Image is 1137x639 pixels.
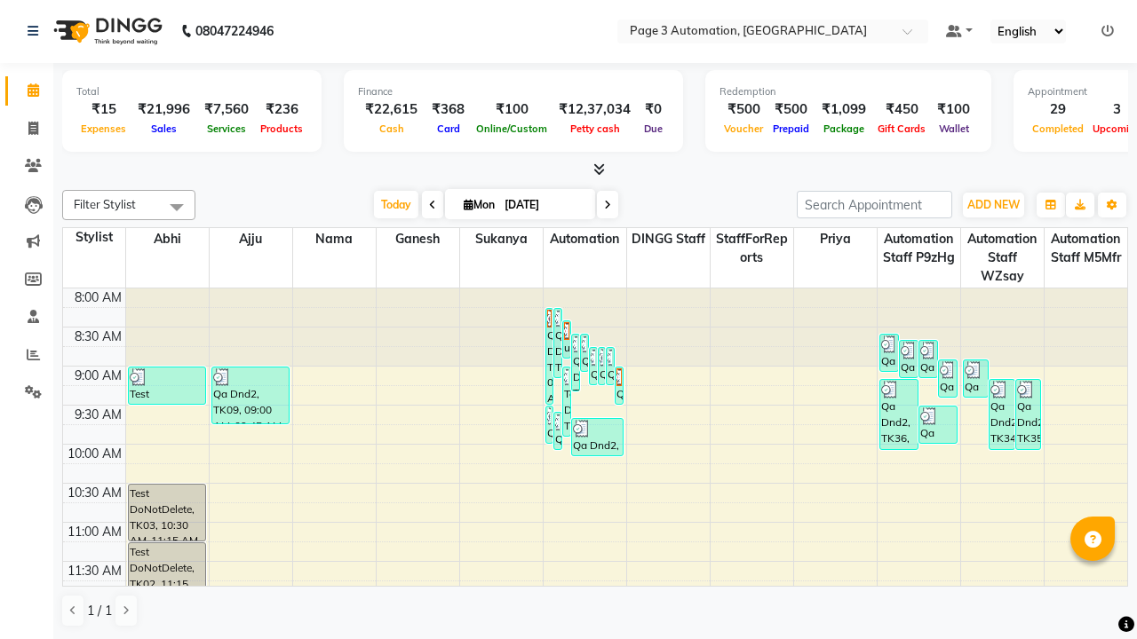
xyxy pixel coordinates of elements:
[45,6,167,56] img: logo
[880,380,918,449] div: Qa Dnd2, TK36, 09:10 AM-10:05 AM, Special Hair Wash- Men
[377,228,459,250] span: Ganesh
[563,321,570,358] div: undefined, TK16, 08:25 AM-08:55 AM, Hair cut Below 12 years (Boy)
[961,228,1044,288] span: Automation Staff wZsay
[546,309,553,404] div: Qa Dnd2, TK17, 08:15 AM-09:30 AM, Hair Cut By Expert-Men,Hair Cut-Men
[71,406,125,424] div: 9:30 AM
[919,341,937,377] div: Qa Dnd2, TK21, 08:40 AM-09:10 AM, Hair cut Below 12 years (Boy)
[71,327,125,346] div: 8:30 AM
[919,406,957,443] div: Qa Dnd2, TK32, 09:30 AM-10:00 AM, Hair cut Below 12 years (Boy)
[129,543,206,619] div: Test DoNotDelete, TK02, 11:15 AM-12:15 PM, Hair Cut-Women
[195,6,274,56] b: 08047224946
[203,122,250,135] span: Services
[459,198,499,211] span: Mon
[460,228,543,250] span: Sukanya
[544,228,626,250] span: Automation
[256,99,307,120] div: ₹236
[212,367,290,423] div: Qa Dnd2, TK09, 09:00 AM-09:45 AM, Hair Cut-Men
[499,192,588,218] input: 2025-09-01
[64,445,125,463] div: 10:00 AM
[71,288,125,307] div: 8:00 AM
[572,335,579,390] div: Qa Dnd2, TK26, 08:35 AM-09:20 AM, Hair Cut-Men
[1028,122,1088,135] span: Completed
[358,84,669,99] div: Finance
[967,198,1020,211] span: ADD NEW
[566,122,624,135] span: Petty cash
[607,348,614,384] div: Qa Dnd2, TK25, 08:45 AM-09:15 AM, Hair Cut By Expert-Men
[374,191,418,218] span: Today
[797,191,952,218] input: Search Appointment
[990,380,1014,449] div: Qa Dnd2, TK34, 09:10 AM-10:05 AM, Special Hair Wash- Men
[554,309,561,377] div: Qa Dnd2, TK22, 08:15 AM-09:10 AM, Special Hair Wash- Men
[472,99,552,120] div: ₹100
[197,99,256,120] div: ₹7,560
[76,122,131,135] span: Expenses
[815,99,873,120] div: ₹1,099
[767,99,815,120] div: ₹500
[1028,99,1088,120] div: 29
[129,485,206,540] div: Test DoNotDelete, TK03, 10:30 AM-11:15 AM, Hair Cut-Men
[963,193,1024,217] button: ADD NEW
[64,484,125,502] div: 10:30 AM
[768,122,814,135] span: Prepaid
[964,360,989,397] div: Qa Dnd2, TK27, 08:55 AM-09:25 AM, Hair cut Below 12 years (Boy)
[64,562,125,580] div: 11:30 AM
[819,122,869,135] span: Package
[720,99,767,120] div: ₹500
[210,228,292,250] span: Ajju
[76,99,131,120] div: ₹15
[581,335,588,371] div: Qa Dnd2, TK18, 08:35 AM-09:05 AM, Hair cut Below 12 years (Boy)
[126,228,209,250] span: Abhi
[640,122,667,135] span: Due
[425,99,472,120] div: ₹368
[87,602,112,620] span: 1 / 1
[131,99,197,120] div: ₹21,996
[293,228,376,250] span: Nama
[147,122,181,135] span: Sales
[590,348,597,384] div: Qa Dnd2, TK23, 08:45 AM-09:15 AM, Hair Cut By Expert-Men
[563,367,570,436] div: Test DoNotDelete, TK31, 09:00 AM-09:55 AM, Special Hair Wash- Men
[433,122,465,135] span: Card
[638,99,669,120] div: ₹0
[599,348,606,384] div: Qa Dnd2, TK24, 08:45 AM-09:15 AM, Hair Cut By Expert-Men
[71,367,125,385] div: 9:00 AM
[472,122,552,135] span: Online/Custom
[878,228,960,269] span: Automation Staff p9zHg
[794,228,877,250] span: Priya
[627,228,710,250] span: DINGG Staff
[930,99,977,120] div: ₹100
[76,84,307,99] div: Total
[880,335,898,371] div: Qa Dnd2, TK19, 08:35 AM-09:05 AM, Hair Cut By Expert-Men
[572,419,623,455] div: Qa Dnd2, TK38, 09:40 AM-10:10 AM, Hair cut Below 12 years (Boy)
[546,406,553,443] div: Qa Dnd2, TK33, 09:30 AM-10:00 AM, Hair Cut By Expert-Men
[358,99,425,120] div: ₹22,615
[873,122,930,135] span: Gift Cards
[64,523,125,541] div: 11:00 AM
[939,360,957,397] div: Qa Dnd2, TK28, 08:55 AM-09:25 AM, Hair cut Below 12 years (Boy)
[554,413,561,449] div: Qa Dnd2, TK37, 09:35 AM-10:05 AM, Hair cut Below 12 years (Boy)
[616,367,623,404] div: Qa Dnd2, TK29, 09:00 AM-09:30 AM, Hair cut Below 12 years (Boy)
[900,341,918,377] div: Qa Dnd2, TK20, 08:40 AM-09:10 AM, Hair Cut By Expert-Men
[63,228,125,247] div: Stylist
[934,122,974,135] span: Wallet
[1016,380,1041,449] div: Qa Dnd2, TK35, 09:10 AM-10:05 AM, Special Hair Wash- Men
[375,122,409,135] span: Cash
[720,122,767,135] span: Voucher
[74,197,136,211] span: Filter Stylist
[256,122,307,135] span: Products
[552,99,638,120] div: ₹12,37,034
[720,84,977,99] div: Redemption
[129,367,206,404] div: Test DoNotDelete, TK11, 09:00 AM-09:30 AM, Hair Cut By Expert-Men
[873,99,930,120] div: ₹450
[1045,228,1128,269] span: Automation Staff m5Mfr
[711,228,793,269] span: StaffForReports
